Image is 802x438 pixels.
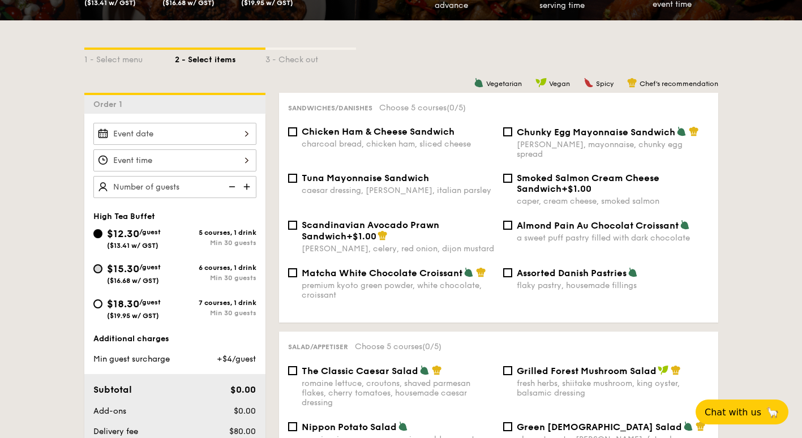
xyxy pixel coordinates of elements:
span: ($19.95 w/ GST) [107,312,159,320]
input: Green [DEMOGRAPHIC_DATA] Saladcherry tomato, [PERSON_NAME], feta cheese [503,422,512,431]
span: $0.00 [234,406,256,416]
span: Choose 5 courses [355,342,441,351]
span: /guest [139,298,161,306]
input: Number of guests [93,176,256,198]
div: 6 courses, 1 drink [175,264,256,272]
div: premium kyoto green powder, white chocolate, croissant [302,281,494,300]
img: icon-chef-hat.a58ddaea.svg [476,267,486,277]
div: flaky pastry, housemade fillings [517,281,709,290]
span: $18.30 [107,298,139,310]
span: $15.30 [107,263,139,275]
img: icon-chef-hat.a58ddaea.svg [689,126,699,136]
span: +$1.00 [346,231,376,242]
span: Delivery fee [93,427,138,436]
input: Almond Pain Au Chocolat Croissanta sweet puff pastry filled with dark chocolate [503,221,512,230]
span: Order 1 [93,100,127,109]
img: icon-vegetarian.fe4039eb.svg [680,220,690,230]
span: Choose 5 courses [379,103,466,113]
img: icon-reduce.1d2dbef1.svg [222,176,239,197]
span: Scandinavian Avocado Prawn Sandwich [302,220,439,242]
img: icon-add.58712e84.svg [239,176,256,197]
img: icon-vegetarian.fe4039eb.svg [419,365,430,375]
span: +$4/guest [217,354,256,364]
input: $12.30/guest($13.41 w/ GST)5 courses, 1 drinkMin 30 guests [93,229,102,238]
input: Matcha White Chocolate Croissantpremium kyoto green powder, white chocolate, croissant [288,268,297,277]
input: Event date [93,123,256,145]
div: Min 30 guests [175,274,256,282]
span: Min guest surcharge [93,354,170,364]
span: Green [DEMOGRAPHIC_DATA] Salad [517,422,682,432]
div: a sweet puff pastry filled with dark chocolate [517,233,709,243]
span: $0.00 [230,384,256,395]
span: Chef's recommendation [640,80,718,88]
img: icon-vegetarian.fe4039eb.svg [474,78,484,88]
span: (0/5) [422,342,441,351]
div: caper, cream cheese, smoked salmon [517,196,709,206]
img: icon-chef-hat.a58ddaea.svg [378,230,388,241]
input: Assorted Danish Pastriesflaky pastry, housemade fillings [503,268,512,277]
span: 🦙 [766,406,779,419]
input: $18.30/guest($19.95 w/ GST)7 courses, 1 drinkMin 30 guests [93,299,102,308]
img: icon-chef-hat.a58ddaea.svg [671,365,681,375]
div: Min 30 guests [175,309,256,317]
span: ($13.41 w/ GST) [107,242,158,250]
span: High Tea Buffet [93,212,155,221]
input: $15.30/guest($16.68 w/ GST)6 courses, 1 drinkMin 30 guests [93,264,102,273]
input: Nippon Potato Saladpremium japanese mayonnaise, golden russet potato [288,422,297,431]
div: romaine lettuce, croutons, shaved parmesan flakes, cherry tomatoes, housemade caesar dressing [302,379,494,407]
img: icon-vegan.f8ff3823.svg [535,78,547,88]
img: icon-vegetarian.fe4039eb.svg [676,126,687,136]
img: icon-vegetarian.fe4039eb.svg [464,267,474,277]
span: Chunky Egg Mayonnaise Sandwich [517,127,675,138]
input: The Classic Caesar Saladromaine lettuce, croutons, shaved parmesan flakes, cherry tomatoes, house... [288,366,297,375]
span: The Classic Caesar Salad [302,366,418,376]
input: Chunky Egg Mayonnaise Sandwich[PERSON_NAME], mayonnaise, chunky egg spread [503,127,512,136]
div: 7 courses, 1 drink [175,299,256,307]
img: icon-spicy.37a8142b.svg [584,78,594,88]
span: Nippon Potato Salad [302,422,397,432]
input: Tuna Mayonnaise Sandwichcaesar dressing, [PERSON_NAME], italian parsley [288,174,297,183]
div: Additional charges [93,333,256,345]
span: /guest [139,263,161,271]
img: icon-chef-hat.a58ddaea.svg [627,78,637,88]
div: [PERSON_NAME], celery, red onion, dijon mustard [302,244,494,254]
div: 1 - Select menu [84,50,175,66]
input: Event time [93,149,256,171]
span: Matcha White Chocolate Croissant [302,268,462,278]
span: Chicken Ham & Cheese Sandwich [302,126,454,137]
div: caesar dressing, [PERSON_NAME], italian parsley [302,186,494,195]
div: 3 - Check out [265,50,356,66]
span: Tuna Mayonnaise Sandwich [302,173,429,183]
span: +$1.00 [561,183,591,194]
span: Sandwiches/Danishes [288,104,372,112]
input: Chicken Ham & Cheese Sandwichcharcoal bread, chicken ham, sliced cheese [288,127,297,136]
input: Scandinavian Avocado Prawn Sandwich+$1.00[PERSON_NAME], celery, red onion, dijon mustard [288,221,297,230]
span: ($16.68 w/ GST) [107,277,159,285]
button: Chat with us🦙 [696,400,788,424]
span: Chat with us [705,407,761,418]
span: Subtotal [93,384,132,395]
input: Smoked Salmon Cream Cheese Sandwich+$1.00caper, cream cheese, smoked salmon [503,174,512,183]
div: Min 30 guests [175,239,256,247]
img: icon-chef-hat.a58ddaea.svg [432,365,442,375]
div: [PERSON_NAME], mayonnaise, chunky egg spread [517,140,709,159]
img: icon-vegetarian.fe4039eb.svg [683,421,693,431]
img: icon-vegetarian.fe4039eb.svg [398,421,408,431]
div: 5 courses, 1 drink [175,229,256,237]
span: Add-ons [93,406,126,416]
img: icon-vegan.f8ff3823.svg [658,365,669,375]
span: (0/5) [447,103,466,113]
img: icon-vegetarian.fe4039eb.svg [628,267,638,277]
span: Almond Pain Au Chocolat Croissant [517,220,679,231]
span: $80.00 [229,427,256,436]
img: icon-chef-hat.a58ddaea.svg [696,421,706,431]
span: Grilled Forest Mushroom Salad [517,366,657,376]
span: Smoked Salmon Cream Cheese Sandwich [517,173,659,194]
div: 2 - Select items [175,50,265,66]
span: Vegan [549,80,570,88]
span: Assorted Danish Pastries [517,268,627,278]
span: Vegetarian [486,80,522,88]
span: Salad/Appetiser [288,343,348,351]
input: Grilled Forest Mushroom Saladfresh herbs, shiitake mushroom, king oyster, balsamic dressing [503,366,512,375]
span: $12.30 [107,227,139,240]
